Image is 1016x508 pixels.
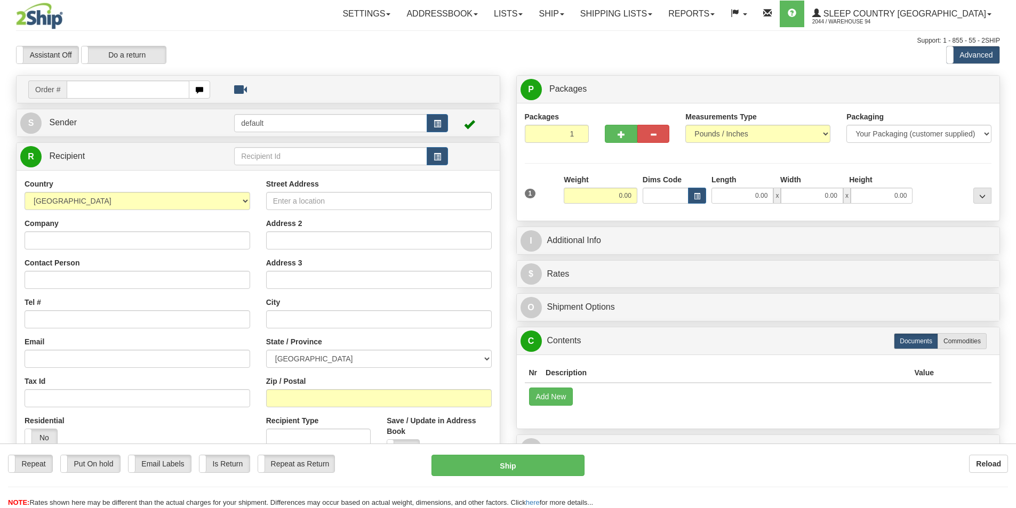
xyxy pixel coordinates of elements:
[266,179,319,189] label: Street Address
[521,78,996,100] a: P Packages
[61,455,120,472] label: Put On hold
[973,188,991,204] div: ...
[529,388,573,406] button: Add New
[521,438,996,459] a: RReturn Shipment
[82,46,166,63] label: Do a return
[780,174,801,185] label: Width
[812,17,892,27] span: 2044 / Warehouse 94
[521,263,996,285] a: $Rates
[526,498,540,506] a: here
[25,257,79,268] label: Contact Person
[266,376,306,386] label: Zip / Postal
[234,114,427,132] input: Sender Id
[938,333,987,349] label: Commodities
[16,3,63,29] img: logo2044.jpg
[49,118,77,127] span: Sender
[804,1,999,27] a: Sleep Country [GEOGRAPHIC_DATA] 2044 / Warehouse 94
[16,36,1000,45] div: Support: 1 - 855 - 55 - 2SHIP
[20,112,42,134] span: S
[387,440,419,457] label: No
[969,455,1008,473] button: Reload
[521,230,542,252] span: I
[521,230,996,252] a: IAdditional Info
[521,263,542,285] span: $
[25,218,59,229] label: Company
[334,1,398,27] a: Settings
[549,84,587,93] span: Packages
[910,363,938,383] th: Value
[20,146,42,167] span: R
[25,179,53,189] label: Country
[521,296,996,318] a: OShipment Options
[486,1,531,27] a: Lists
[25,336,44,347] label: Email
[685,111,757,122] label: Measurements Type
[564,174,588,185] label: Weight
[521,330,542,352] span: C
[976,459,1001,468] b: Reload
[28,80,67,99] span: Order #
[17,46,78,63] label: Assistant Off
[25,297,41,308] label: Tel #
[821,9,986,18] span: Sleep Country [GEOGRAPHIC_DATA]
[773,188,781,204] span: x
[521,297,542,318] span: O
[398,1,486,27] a: Addressbook
[894,333,938,349] label: Documents
[711,174,737,185] label: Length
[266,192,492,210] input: Enter a location
[849,174,873,185] label: Height
[8,498,29,506] span: NOTE:
[25,376,45,386] label: Tax Id
[846,111,884,122] label: Packaging
[49,151,85,160] span: Recipient
[20,146,211,167] a: R Recipient
[266,336,322,347] label: State / Province
[643,174,682,185] label: Dims Code
[199,455,250,472] label: Is Return
[129,455,191,472] label: Email Labels
[521,438,542,459] span: R
[9,455,52,472] label: Repeat
[25,429,57,446] label: No
[525,111,559,122] label: Packages
[660,1,723,27] a: Reports
[947,46,999,63] label: Advanced
[387,415,491,437] label: Save / Update in Address Book
[431,455,585,476] button: Ship
[991,199,1015,308] iframe: chat widget
[525,189,536,198] span: 1
[541,363,910,383] th: Description
[266,297,280,308] label: City
[531,1,572,27] a: Ship
[266,257,302,268] label: Address 3
[521,330,996,352] a: CContents
[266,218,302,229] label: Address 2
[20,112,234,134] a: S Sender
[521,79,542,100] span: P
[572,1,660,27] a: Shipping lists
[525,363,542,383] th: Nr
[266,415,319,426] label: Recipient Type
[843,188,851,204] span: x
[258,455,334,472] label: Repeat as Return
[234,147,427,165] input: Recipient Id
[25,415,65,426] label: Residential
